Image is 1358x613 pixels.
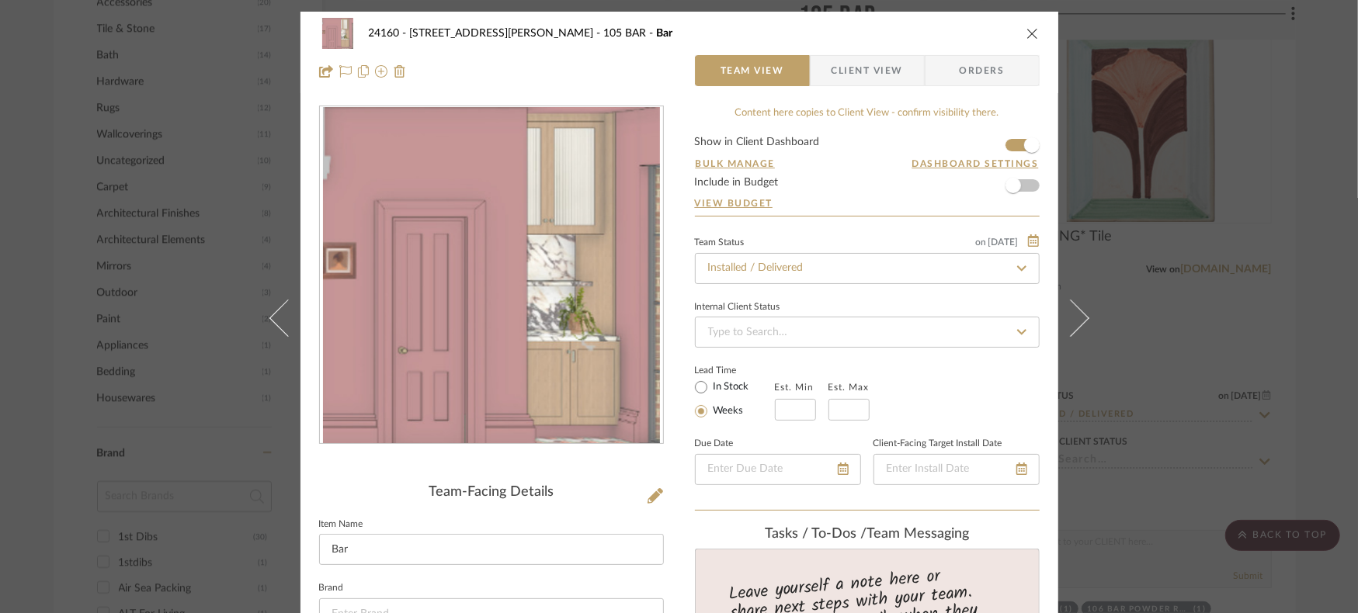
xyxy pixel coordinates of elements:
[695,317,1040,348] input: Type to Search…
[695,440,734,448] label: Due Date
[695,526,1040,543] div: team Messaging
[765,527,867,541] span: Tasks / To-Dos /
[695,253,1040,284] input: Type to Search…
[873,454,1040,485] input: Enter Install Date
[775,382,814,393] label: Est. Min
[394,65,406,78] img: Remove from project
[695,363,775,377] label: Lead Time
[695,454,861,485] input: Enter Due Date
[987,237,1020,248] span: [DATE]
[828,382,870,393] label: Est. Max
[695,197,1040,210] a: View Budget
[319,584,344,592] label: Brand
[710,404,744,418] label: Weeks
[912,157,1040,171] button: Dashboard Settings
[657,28,673,39] span: Bar
[319,521,363,528] label: Item Name
[721,55,784,86] span: Team View
[320,107,663,444] div: 0
[369,28,604,39] span: 24160 - [STREET_ADDRESS][PERSON_NAME]
[976,237,987,247] span: on
[710,380,749,394] label: In Stock
[695,106,1040,121] div: Content here copies to Client View - confirm visibility there.
[319,534,664,565] input: Enter Item Name
[1026,26,1040,40] button: close
[943,55,1022,86] span: Orders
[695,157,776,171] button: Bulk Manage
[873,440,1002,448] label: Client-Facing Target Install Date
[604,28,657,39] span: 105 BAR
[695,377,775,421] mat-radio-group: Select item type
[319,18,356,49] img: 365eb39d-c6cd-4a0f-865e-d926a0af2942_48x40.jpg
[323,107,660,444] img: 365eb39d-c6cd-4a0f-865e-d926a0af2942_436x436.jpg
[695,303,780,311] div: Internal Client Status
[319,484,664,501] div: Team-Facing Details
[695,239,745,247] div: Team Status
[832,55,903,86] span: Client View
